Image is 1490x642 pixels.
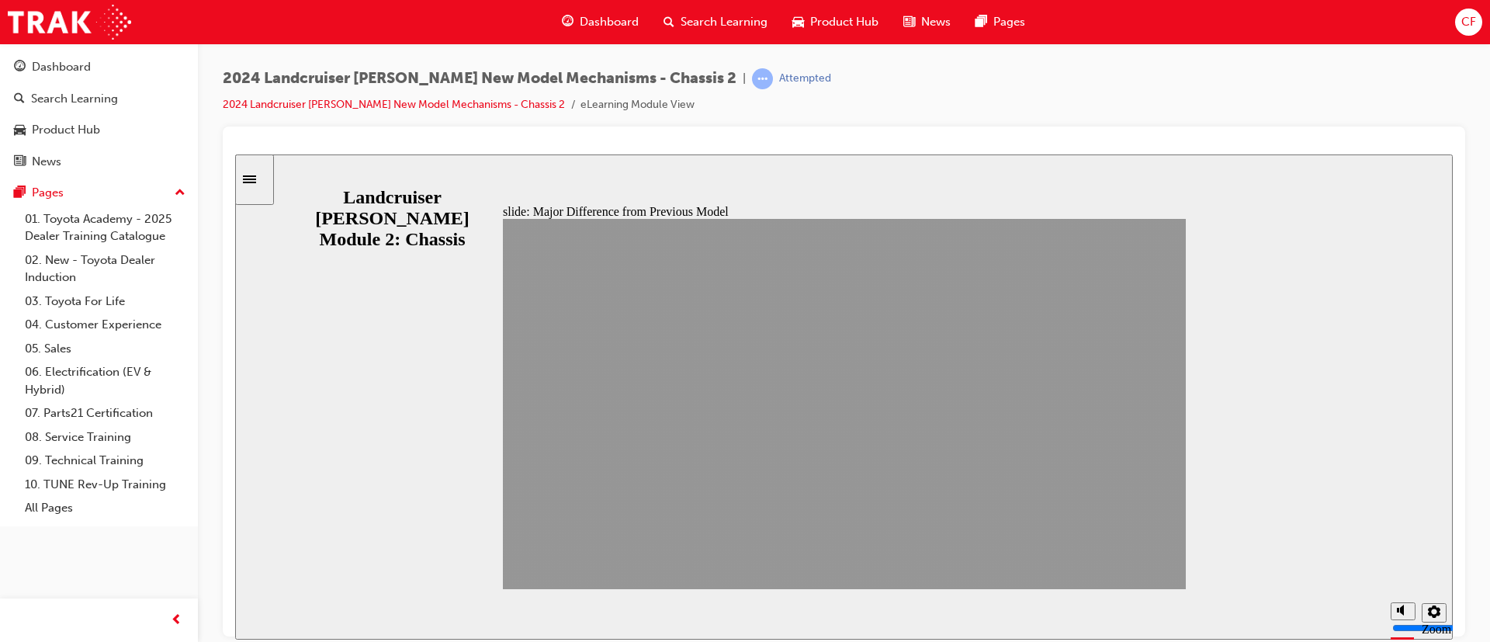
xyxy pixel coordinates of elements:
[903,12,915,32] span: news-icon
[562,12,573,32] span: guage-icon
[1455,9,1482,36] button: CF
[175,183,185,203] span: up-icon
[1187,449,1211,468] button: Settings
[14,61,26,75] span: guage-icon
[651,6,780,38] a: search-iconSearch Learning
[549,6,651,38] a: guage-iconDashboard
[975,12,987,32] span: pages-icon
[792,12,804,32] span: car-icon
[664,12,674,32] span: search-icon
[891,6,963,38] a: news-iconNews
[921,13,951,31] span: News
[6,147,192,176] a: News
[19,337,192,361] a: 05. Sales
[32,58,91,76] div: Dashboard
[19,313,192,337] a: 04. Customer Experience
[19,401,192,425] a: 07. Parts21 Certification
[780,6,891,38] a: car-iconProduct Hub
[810,13,878,31] span: Product Hub
[32,184,64,202] div: Pages
[1156,448,1180,466] button: Mute (Ctrl+Alt+M)
[19,207,192,248] a: 01. Toyota Academy - 2025 Dealer Training Catalogue
[1187,468,1216,509] label: Zoom to fit
[32,121,100,139] div: Product Hub
[14,186,26,200] span: pages-icon
[14,92,25,106] span: search-icon
[1157,467,1257,480] input: volume
[580,96,695,114] li: eLearning Module View
[19,360,192,401] a: 06. Electrification (EV & Hybrid)
[223,70,736,88] span: 2024 Landcruiser [PERSON_NAME] New Model Mechanisms - Chassis 2
[6,179,192,207] button: Pages
[1148,435,1210,485] div: misc controls
[171,611,182,630] span: prev-icon
[6,116,192,144] a: Product Hub
[8,5,131,40] img: Trak
[6,85,192,113] a: Search Learning
[223,98,565,111] a: 2024 Landcruiser [PERSON_NAME] New Model Mechanisms - Chassis 2
[993,13,1025,31] span: Pages
[580,13,639,31] span: Dashboard
[6,50,192,179] button: DashboardSearch LearningProduct HubNews
[743,70,746,88] span: |
[1461,13,1476,31] span: CF
[19,425,192,449] a: 08. Service Training
[14,123,26,137] span: car-icon
[6,53,192,82] a: Dashboard
[32,153,61,171] div: News
[19,473,192,497] a: 10. TUNE Rev-Up Training
[31,90,118,108] div: Search Learning
[19,290,192,314] a: 03. Toyota For Life
[14,155,26,169] span: news-icon
[779,71,831,86] div: Attempted
[19,449,192,473] a: 09. Technical Training
[19,248,192,290] a: 02. New - Toyota Dealer Induction
[752,68,773,89] span: learningRecordVerb_ATTEMPT-icon
[19,496,192,520] a: All Pages
[963,6,1038,38] a: pages-iconPages
[681,13,768,31] span: Search Learning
